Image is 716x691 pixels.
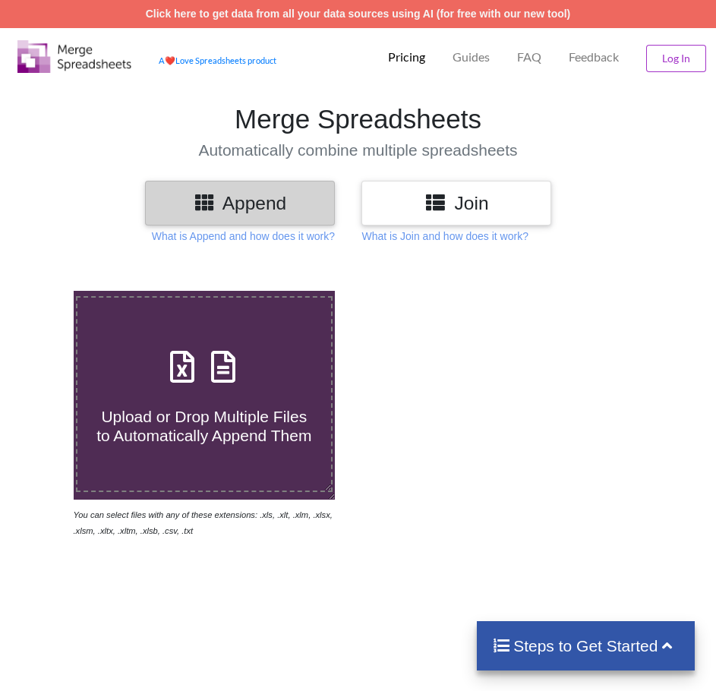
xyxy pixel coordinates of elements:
[569,51,619,63] span: Feedback
[74,510,333,535] i: You can select files with any of these extensions: .xls, .xlt, .xlm, .xlsx, .xlsm, .xltx, .xltm, ...
[152,229,335,244] p: What is Append and how does it work?
[146,8,571,20] a: Click here to get data from all your data sources using AI (for free with our new tool)
[492,636,680,655] h4: Steps to Get Started
[373,192,540,214] h3: Join
[159,55,276,65] a: AheartLove Spreadsheets product
[96,408,311,444] span: Upload or Drop Multiple Files to Automatically Append Them
[517,49,541,65] p: FAQ
[388,49,425,65] p: Pricing
[646,45,706,72] button: Log In
[156,192,323,214] h3: Append
[361,229,528,244] p: What is Join and how does it work?
[165,55,175,65] span: heart
[17,40,131,73] img: Logo.png
[453,49,490,65] p: Guides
